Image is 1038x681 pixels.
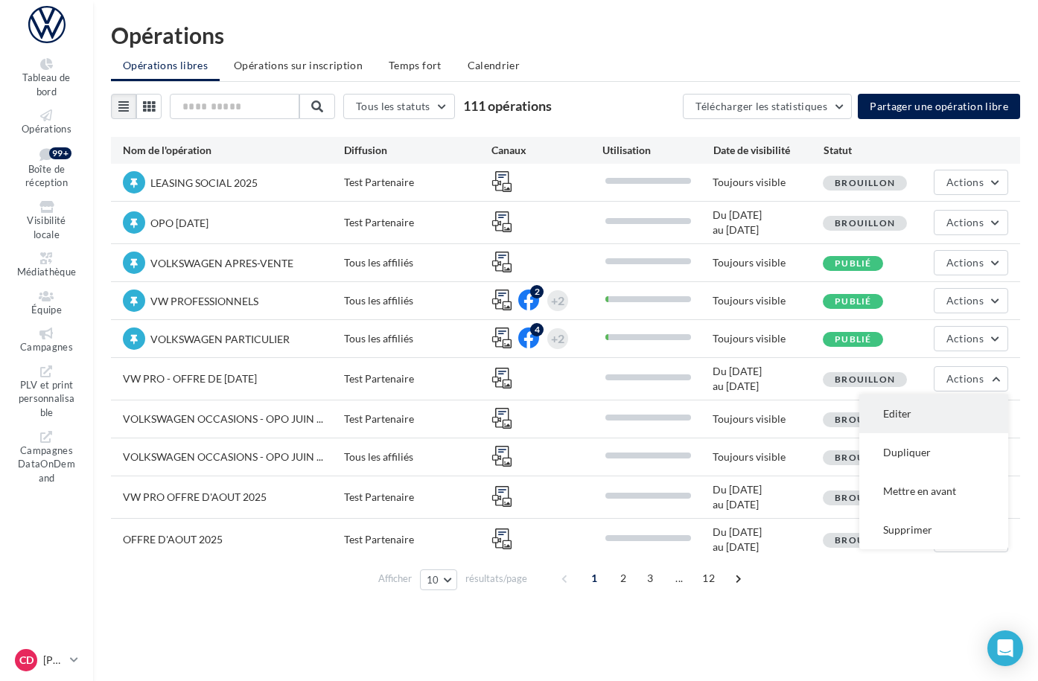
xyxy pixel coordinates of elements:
[530,285,544,298] div: 2
[987,630,1023,666] div: Open Intercom Messenger
[344,255,491,270] div: Tous les affiliés
[19,379,75,418] span: PLV et print personnalisable
[123,372,257,385] span: VW PRO - OFFRE DE [DATE]
[835,414,895,425] span: Brouillon
[43,653,64,668] p: [PERSON_NAME]
[463,97,552,114] span: 111 opérations
[946,372,984,385] span: Actions
[22,123,71,135] span: Opérations
[859,472,1008,511] button: Mettre en avant
[343,94,455,119] button: Tous les statuts
[344,293,491,308] div: Tous les affiliés
[835,177,895,188] span: Brouillon
[835,217,895,228] span: Brouillon
[934,326,1008,351] button: Actions
[638,566,662,590] span: 3
[835,333,871,345] span: Publié
[150,295,258,307] span: VW PROFESSIONNELS
[713,525,823,554] div: Du [DATE] au [DATE]
[12,428,81,487] a: Campagnes DataOnDemand
[344,532,491,547] div: Test Partenaire
[20,341,73,353] span: Campagnes
[12,287,81,319] a: Équipe
[835,452,895,463] span: Brouillon
[859,433,1008,472] button: Dupliquer
[934,366,1008,391] button: Actions
[344,215,491,230] div: Test Partenaire
[378,572,412,586] span: Afficher
[344,371,491,386] div: Test Partenaire
[344,412,491,426] div: Test Partenaire
[25,163,68,189] span: Boîte de réception
[12,249,81,281] a: Médiathèque
[713,293,823,308] div: Toujours visible
[713,143,824,158] div: Date de visibilité
[49,147,71,159] div: 99+
[824,143,934,158] div: Statut
[713,331,823,346] div: Toujours visible
[389,59,442,71] span: Temps fort
[123,143,344,158] div: Nom de l'opération
[551,290,564,311] div: +2
[713,255,823,270] div: Toujours visible
[530,323,544,336] div: 4
[835,374,895,385] span: Brouillon
[946,256,984,269] span: Actions
[859,511,1008,549] button: Supprimer
[858,94,1020,119] button: Partager une opération libre
[946,332,984,345] span: Actions
[344,175,491,190] div: Test Partenaire
[713,175,823,190] div: Toujours visible
[344,331,491,346] div: Tous les affiliés
[12,106,81,138] a: Opérations
[696,566,721,590] span: 12
[12,55,81,100] a: Tableau de bord
[12,198,81,243] a: Visibilité locale
[859,394,1008,433] button: Editer
[835,295,871,307] span: Publié
[12,646,81,674] a: CD [PERSON_NAME]
[123,533,223,546] span: OFFRE D'AOUT 2025
[356,100,430,112] span: Tous les statuts
[582,566,606,590] span: 1
[934,288,1008,313] button: Actions
[946,176,984,188] span: Actions
[667,566,691,590] span: ...
[551,328,564,349] div: +2
[19,653,34,668] span: CD
[683,94,852,119] button: Télécharger les statistiques
[123,412,323,425] span: VOLKSWAGEN OCCASIONS - OPO JUIN ...
[344,490,491,505] div: Test Partenaire
[150,217,208,229] span: OPO [DATE]
[602,143,713,158] div: Utilisation
[111,24,1020,46] div: Opérations
[344,143,491,158] div: Diffusion
[420,569,458,590] button: 10
[12,144,81,192] a: Boîte de réception 99+
[713,482,823,512] div: Du [DATE] au [DATE]
[468,59,520,71] span: Calendrier
[427,574,439,586] span: 10
[12,362,81,422] a: PLV et print personnalisable
[835,258,871,269] span: Publié
[344,450,491,464] div: Tous les affiliés
[695,100,827,112] span: Télécharger les statistiques
[17,266,77,278] span: Médiathèque
[611,566,635,590] span: 2
[22,71,70,97] span: Tableau de bord
[234,59,363,71] span: Opérations sur inscription
[150,176,258,189] span: LEASING SOCIAL 2025
[934,250,1008,275] button: Actions
[713,208,823,237] div: Du [DATE] au [DATE]
[713,412,823,426] div: Toujours visible
[934,170,1008,195] button: Actions
[713,450,823,464] div: Toujours visible
[123,450,323,463] span: VOLKSWAGEN OCCASIONS - OPO JUIN ...
[31,304,62,316] span: Équipe
[491,143,602,158] div: Canaux
[465,572,527,586] span: résultats/page
[713,364,823,394] div: Du [DATE] au [DATE]
[934,210,1008,235] button: Actions
[946,294,984,307] span: Actions
[27,214,66,240] span: Visibilité locale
